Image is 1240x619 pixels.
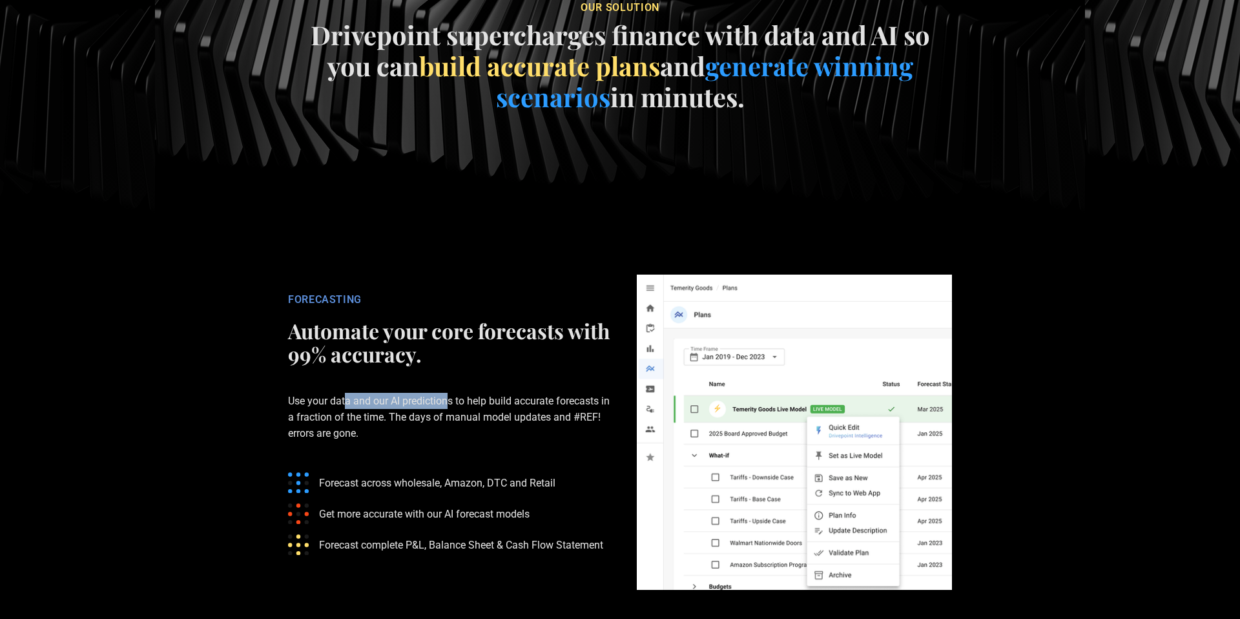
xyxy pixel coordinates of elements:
[288,372,611,463] p: Use your data and our AI predictions to help build accurate forecasts in a fraction of the time. ...
[319,537,603,553] p: Forecast complete P&L, Balance Sheet & Cash Flow Statement
[319,506,530,522] p: Get more accurate with our AI forecast models
[288,293,611,306] div: FORECASTING
[297,19,943,112] h4: Drivepoint supercharges finance with data and AI so you can and in minutes.
[496,48,913,114] span: generate winning scenarios
[319,475,555,491] p: Forecast across wholesale, Amazon, DTC and Retail
[581,1,659,14] span: our soluTION
[419,48,660,83] span: build accurate plans
[288,319,611,366] h2: Automate your core forecasts with 99% accuracy.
